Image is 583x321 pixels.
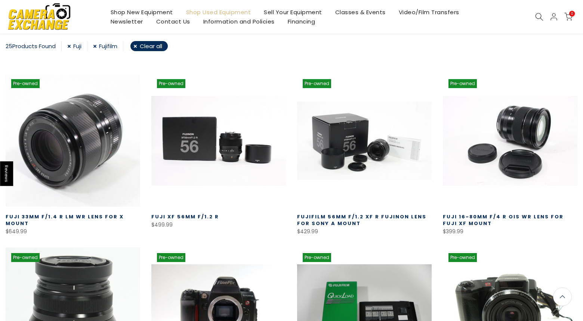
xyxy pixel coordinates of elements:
span: 0 [569,11,575,16]
a: Back to the top [553,287,572,306]
a: 0 [564,13,573,21]
a: Fujifilm [93,41,123,51]
a: Fuji [67,41,87,51]
a: Clear all [130,41,168,51]
a: Sell Your Equipment [257,7,329,17]
a: Information and Policies [197,17,281,26]
div: $399.99 [443,227,577,236]
a: Classes & Events [328,7,392,17]
a: Fuji XF 56mm f/1.2 R [151,213,219,220]
a: Shop New Equipment [104,7,179,17]
a: Fujifilm 56mm f/1.2 XF R Fujinon Lens for Sony A Mount [297,213,426,227]
div: Products Found [6,41,62,51]
a: Fuji 16-80mm f/4 R OIS WR Lens for Fuji XF Mount [443,213,564,227]
a: Newsletter [104,17,149,26]
a: Contact Us [149,17,197,26]
div: $649.99 [6,227,140,236]
div: $429.99 [297,227,432,236]
a: Video/Film Transfers [392,7,466,17]
span: 25 [6,42,12,50]
a: Fuji 33mm f/1.4 R LM WR Lens for X Mount [6,213,124,227]
a: Shop Used Equipment [179,7,257,17]
div: $499.99 [151,220,286,230]
a: Financing [281,17,322,26]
